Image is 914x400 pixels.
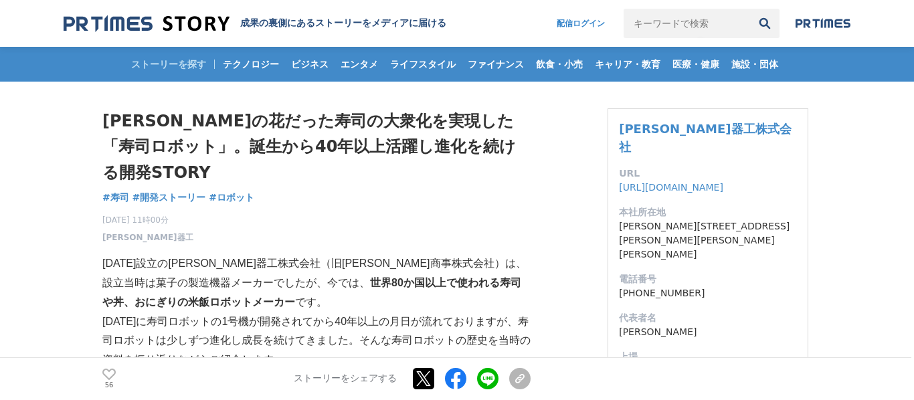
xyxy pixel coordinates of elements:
a: 施設・団体 [726,47,784,82]
h1: [PERSON_NAME]の花だった寿司の大衆化を実現した「寿司ロボット」。誕生から40年以上活躍し進化を続ける開発STORY [102,108,531,185]
a: 飲食・小売 [531,47,588,82]
dt: 本社所在地 [619,205,797,219]
span: 飲食・小売 [531,58,588,70]
a: 成果の裏側にあるストーリーをメディアに届ける 成果の裏側にあるストーリーをメディアに届ける [64,15,446,33]
dd: [PERSON_NAME] [619,325,797,339]
strong: 世界80か国以上で使われる寿司や丼、おにぎりの米飯ロボットメーカー [102,277,521,308]
a: ビジネス [286,47,334,82]
h2: 成果の裏側にあるストーリーをメディアに届ける [240,17,446,29]
a: 医療・健康 [667,47,725,82]
span: #開発ストーリー [132,191,206,203]
span: エンタメ [335,58,383,70]
a: [PERSON_NAME]器工 [102,231,193,243]
span: 施設・団体 [726,58,784,70]
span: ビジネス [286,58,334,70]
span: 医療・健康 [667,58,725,70]
a: [PERSON_NAME]器工株式会社 [619,122,791,154]
dd: [PERSON_NAME][STREET_ADDRESS][PERSON_NAME][PERSON_NAME][PERSON_NAME] [619,219,797,262]
a: 配信ログイン [543,9,618,38]
a: テクノロジー [217,47,284,82]
span: ファイナンス [462,58,529,70]
span: テクノロジー [217,58,284,70]
p: [DATE]設立の[PERSON_NAME]器工株式会社（旧[PERSON_NAME]商事株式会社）は、設立当時は菓子の製造機器メーカーでしたが、今では、 です。 [102,254,531,312]
dt: URL [619,167,797,181]
a: #寿司 [102,191,129,205]
span: [DATE] 11時00分 [102,214,193,226]
input: キーワードで検索 [624,9,750,38]
span: キャリア・教育 [589,58,666,70]
p: [DATE]に寿司ロボットの1号機が開発されてから40年以上の月日が流れておりますが、寿司ロボットは少しずつ進化し成長を続けてきました。そんな寿司ロボットの歴史を当時の資料を振り返りながらご紹介... [102,312,531,370]
img: 成果の裏側にあるストーリーをメディアに届ける [64,15,230,33]
a: ライフスタイル [385,47,461,82]
dt: 電話番号 [619,272,797,286]
dt: 上場 [619,350,797,364]
span: #寿司 [102,191,129,203]
a: #ロボット [209,191,254,205]
a: キャリア・教育 [589,47,666,82]
a: [URL][DOMAIN_NAME] [619,182,723,193]
p: ストーリーをシェアする [294,373,397,385]
img: prtimes [796,18,850,29]
button: 検索 [750,9,780,38]
a: エンタメ [335,47,383,82]
span: ライフスタイル [385,58,461,70]
p: 56 [102,382,116,389]
dt: 代表者名 [619,311,797,325]
a: ファイナンス [462,47,529,82]
dd: [PHONE_NUMBER] [619,286,797,300]
a: #開発ストーリー [132,191,206,205]
span: #ロボット [209,191,254,203]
